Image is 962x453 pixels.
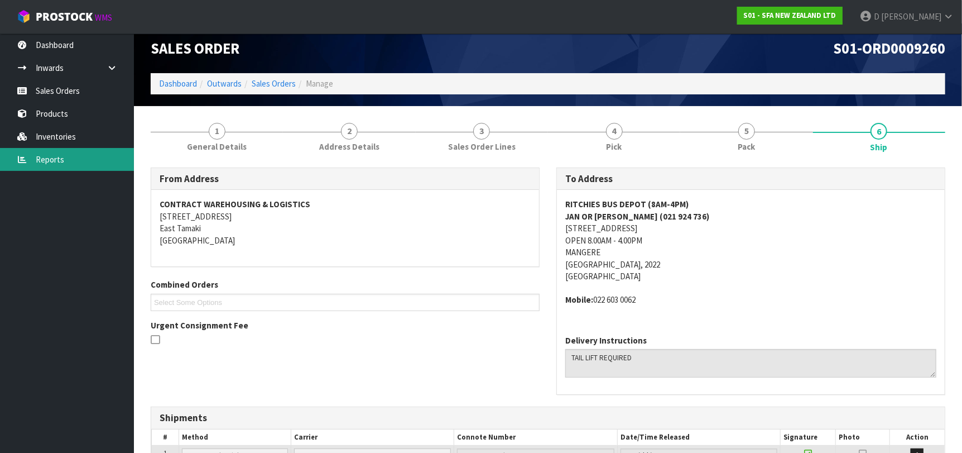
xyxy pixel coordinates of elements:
h3: To Address [565,174,936,184]
a: Outwards [207,78,242,89]
strong: JAN OR [PERSON_NAME] (021 924 736) [565,211,709,222]
th: Carrier [291,430,454,446]
th: Action [890,430,945,446]
address: 022 603 0062 [565,294,936,306]
span: Sales Order Lines [448,141,516,152]
th: Date/Time Released [617,430,781,446]
strong: mobile [565,294,593,305]
strong: CONTRACT WAREHOUSING & LOGISTICS [160,199,310,209]
span: Manage [306,78,333,89]
th: Method [179,430,291,446]
span: 6 [870,123,887,140]
strong: RITCHIES BUS DEPOT (8AM-4PM) [565,199,689,209]
th: Photo [835,430,890,446]
span: Address Details [319,141,379,152]
th: # [152,430,179,446]
span: D [874,11,879,22]
span: General Details [187,141,247,152]
label: Urgent Consignment Fee [151,320,248,331]
address: [STREET_ADDRESS] East Tamaki [GEOGRAPHIC_DATA] [160,198,531,246]
span: Pick [607,141,622,152]
span: Sales Order [151,39,239,58]
th: Connote Number [454,430,618,446]
span: Ship [870,141,888,153]
small: WMS [95,12,112,23]
span: [PERSON_NAME] [881,11,941,22]
span: 5 [738,123,755,140]
a: Sales Orders [252,78,296,89]
address: [STREET_ADDRESS] OPEN 8.00AM - 4.00PM MANGERE [GEOGRAPHIC_DATA], 2022 [GEOGRAPHIC_DATA] [565,198,936,282]
th: Signature [781,430,835,446]
a: Dashboard [159,78,197,89]
strong: S01 - SFA NEW ZEALAND LTD [743,11,836,20]
span: 2 [341,123,358,140]
span: Pack [738,141,755,152]
label: Delivery Instructions [565,335,647,346]
span: 3 [473,123,490,140]
h3: Shipments [160,413,936,423]
label: Combined Orders [151,279,218,290]
span: 4 [606,123,623,140]
span: 1 [209,123,225,140]
img: cube-alt.png [17,9,31,23]
span: ProStock [36,9,93,24]
span: S01-ORD0009260 [833,39,945,58]
h3: From Address [160,174,531,184]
